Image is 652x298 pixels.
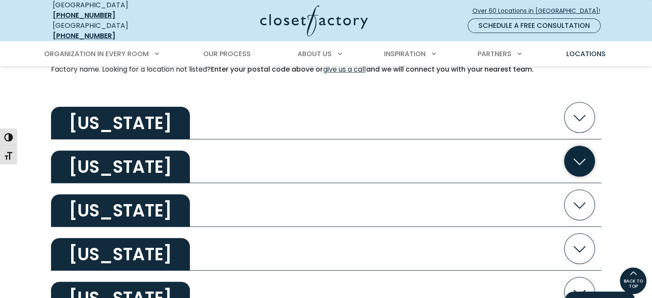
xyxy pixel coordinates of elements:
button: [US_STATE] [51,139,601,183]
a: Over 60 Locations in [GEOGRAPHIC_DATA]! [472,3,607,18]
nav: Primary Menu [38,42,614,66]
a: BACK TO TOP [619,267,647,295]
button: [US_STATE] [51,183,601,227]
span: Inspiration [384,49,426,59]
button: [US_STATE] [51,96,601,139]
span: Our Process [203,49,251,59]
strong: Enter your postal code above or and we will connect you with your nearest team. [211,64,534,74]
h2: [US_STATE] [51,238,190,271]
a: Schedule a Free Consultation [468,18,601,33]
span: Over 60 Locations in [GEOGRAPHIC_DATA]! [472,6,607,15]
img: Closet Factory Logo [260,5,368,36]
div: [GEOGRAPHIC_DATA] [53,21,177,41]
span: Organization in Every Room [44,49,149,59]
a: give us a call [323,64,366,75]
a: [PHONE_NUMBER] [53,31,115,41]
a: [PHONE_NUMBER] [53,10,115,20]
span: About Us [297,49,332,59]
button: [US_STATE] [51,227,601,271]
span: BACK TO TOP [620,279,646,289]
span: Partners [478,49,511,59]
span: Locations [566,49,605,59]
h2: [US_STATE] [51,107,190,139]
h2: [US_STATE] [51,194,190,227]
h2: [US_STATE] [51,151,190,183]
